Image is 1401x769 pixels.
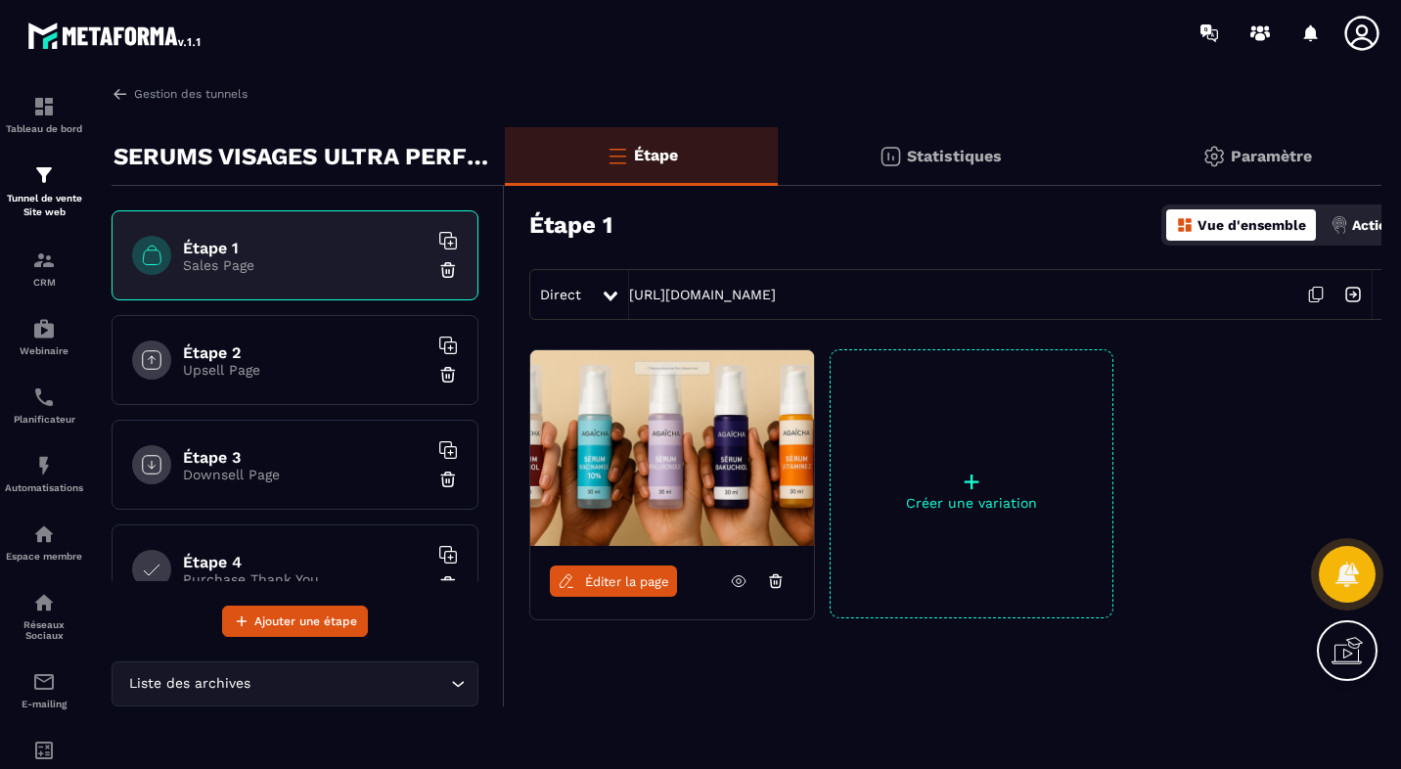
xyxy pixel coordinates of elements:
a: emailemailE-mailing [5,656,83,724]
p: Webinaire [5,345,83,356]
p: Créer une variation [831,495,1112,511]
img: formation [32,249,56,272]
a: social-networksocial-networkRéseaux Sociaux [5,576,83,656]
img: automations [32,522,56,546]
img: bars-o.4a397970.svg [606,144,629,167]
button: Ajouter une étape [222,606,368,637]
p: Sales Page [183,257,428,273]
img: setting-gr.5f69749f.svg [1202,145,1226,168]
span: Ajouter une étape [254,611,357,631]
p: SERUMS VISAGES ULTRA PERFORMANTS [113,137,490,176]
a: formationformationCRM [5,234,83,302]
a: automationsautomationsEspace membre [5,508,83,576]
h6: Étape 3 [183,448,428,467]
p: Espace membre [5,551,83,562]
p: Statistiques [907,147,1002,165]
h6: Étape 4 [183,553,428,571]
a: automationsautomationsWebinaire [5,302,83,371]
p: Réseaux Sociaux [5,619,83,641]
h6: Étape 1 [183,239,428,257]
a: Éditer la page [550,565,677,597]
p: Planificateur [5,414,83,425]
img: trash [438,365,458,384]
a: Gestion des tunnels [112,85,248,103]
img: accountant [32,739,56,762]
a: schedulerschedulerPlanificateur [5,371,83,439]
p: Tableau de bord [5,123,83,134]
p: E-mailing [5,699,83,709]
p: Paramètre [1231,147,1312,165]
h6: Étape 2 [183,343,428,362]
a: formationformationTunnel de vente Site web [5,149,83,234]
p: Vue d'ensemble [1198,217,1306,233]
input: Search for option [254,673,446,695]
div: Search for option [112,661,478,706]
span: Éditer la page [585,574,669,589]
p: Automatisations [5,482,83,493]
img: trash [438,574,458,594]
h3: Étape 1 [529,211,612,239]
p: Étape [634,146,678,164]
img: social-network [32,591,56,614]
img: trash [438,470,458,489]
span: Direct [540,287,581,302]
p: Upsell Page [183,362,428,378]
img: automations [32,454,56,477]
img: actions.d6e523a2.png [1331,216,1348,234]
img: dashboard-orange.40269519.svg [1176,216,1194,234]
p: Tunnel de vente Site web [5,192,83,219]
img: arrow [112,85,129,103]
img: automations [32,317,56,340]
img: scheduler [32,385,56,409]
p: CRM [5,277,83,288]
a: automationsautomationsAutomatisations [5,439,83,508]
p: Purchase Thank You [183,571,428,587]
img: logo [27,18,203,53]
img: trash [438,260,458,280]
img: image [530,350,814,546]
p: Downsell Page [183,467,428,482]
a: formationformationTableau de bord [5,80,83,149]
p: + [831,468,1112,495]
img: formation [32,163,56,187]
img: formation [32,95,56,118]
img: stats.20deebd0.svg [879,145,902,168]
a: [URL][DOMAIN_NAME] [629,287,776,302]
img: arrow-next.bcc2205e.svg [1334,276,1372,313]
span: Liste des archives [124,673,254,695]
img: email [32,670,56,694]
